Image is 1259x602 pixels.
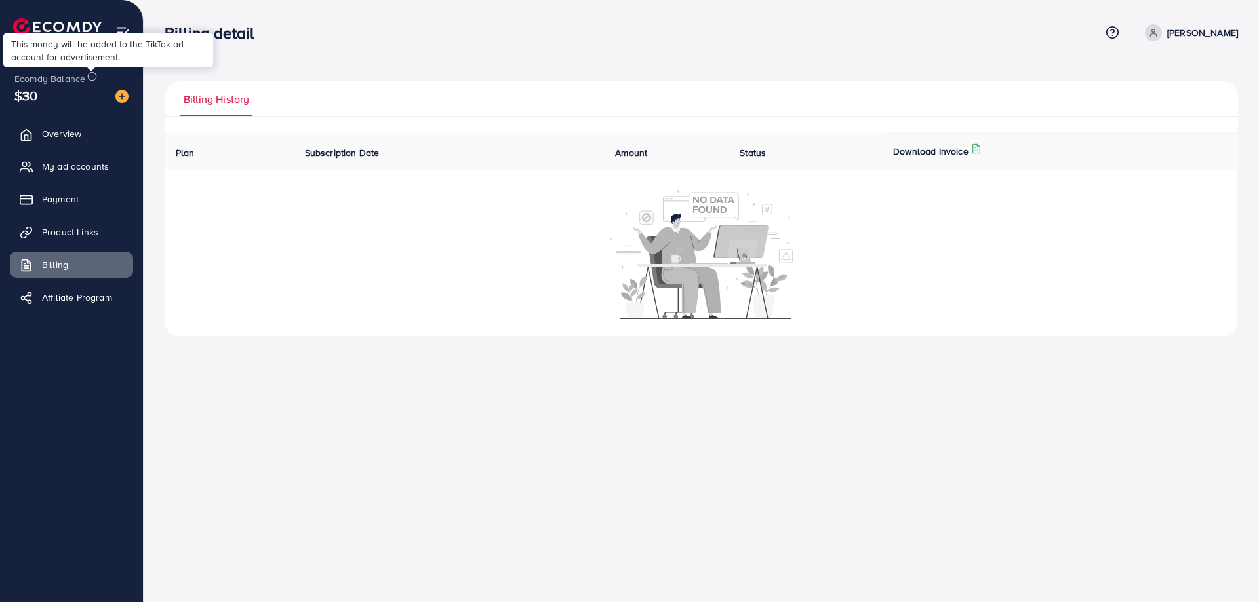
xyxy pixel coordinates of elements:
p: Download Invoice [893,143,969,159]
span: Product Links [42,225,98,238]
span: Ecomdy Balance [14,72,85,85]
span: $30 [14,86,37,105]
span: Billing [42,258,68,271]
p: [PERSON_NAME] [1167,25,1238,41]
a: [PERSON_NAME] [1140,24,1238,41]
a: Payment [10,186,133,212]
a: Overview [10,121,133,147]
img: logo [13,18,102,39]
span: Plan [176,146,195,159]
a: My ad accounts [10,153,133,179]
h3: Billing detail [165,24,265,43]
img: menu [115,25,130,40]
span: Overview [42,127,81,140]
a: Billing [10,252,133,278]
span: Payment [42,193,79,206]
img: No account [610,188,793,319]
span: Amount [615,146,647,159]
span: Billing History [184,92,249,107]
span: Affiliate Program [42,291,112,304]
span: Status [740,146,766,159]
span: My ad accounts [42,160,109,173]
iframe: Chat [1203,543,1249,592]
a: Affiliate Program [10,284,133,310]
img: image [115,90,129,103]
a: Product Links [10,219,133,245]
span: Subscription Date [305,146,380,159]
div: This money will be added to the TikTok ad account for advertisement. [3,33,213,67]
